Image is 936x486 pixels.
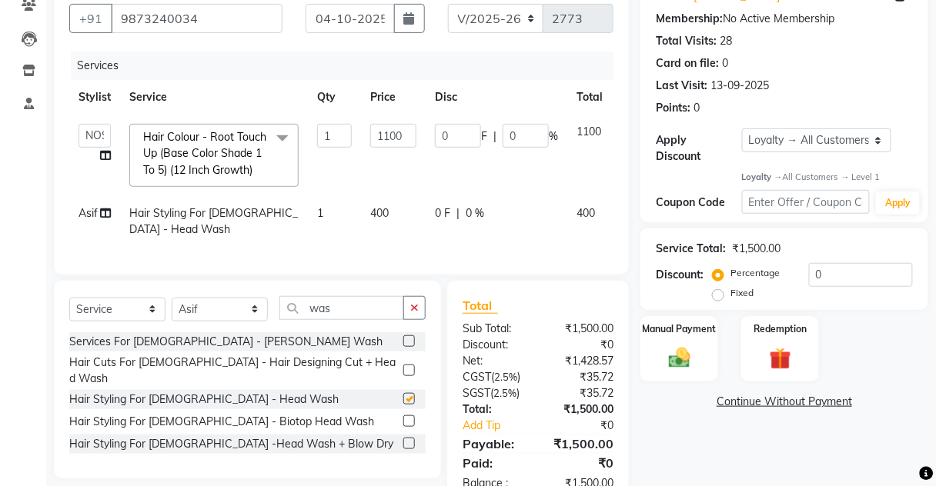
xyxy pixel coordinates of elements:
div: Services [71,52,625,80]
label: Manual Payment [643,322,717,336]
div: ₹0 [538,337,625,353]
input: Enter Offer / Coupon Code [742,190,871,214]
th: Disc [426,80,567,115]
div: ₹0 [553,418,625,434]
div: Apply Discount [656,132,741,165]
button: +91 [69,4,112,33]
div: ₹35.72 [538,369,625,385]
div: ₹1,500.00 [732,241,781,257]
span: SGST [463,386,490,400]
div: Net: [451,353,538,369]
span: 400 [577,206,595,220]
div: Hair Styling For [DEMOGRAPHIC_DATA] - Biotop Head Wash [69,414,374,430]
div: ₹1,428.57 [538,353,625,369]
div: Discount: [451,337,538,353]
div: Service Total: [656,241,726,257]
div: Services For [DEMOGRAPHIC_DATA] - [PERSON_NAME] Wash [69,334,383,350]
label: Fixed [730,286,754,300]
div: All Customers → Level 1 [742,171,913,184]
div: ₹1,500.00 [538,401,625,418]
th: Action [612,80,663,115]
div: 0 [694,100,700,116]
img: _cash.svg [662,345,697,370]
span: 0 % [466,205,484,221]
div: ₹1,500.00 [538,321,625,337]
div: Card on file: [656,55,719,72]
input: Search by Name/Mobile/Email/Code [111,4,282,33]
a: x [252,163,259,177]
div: Membership: [656,11,723,27]
span: 1100 [577,125,601,138]
span: 2.5% [493,387,516,399]
span: | [456,205,460,221]
label: Redemption [754,322,807,336]
span: CGST [463,370,491,384]
div: Points: [656,100,690,116]
a: Continue Without Payment [643,394,925,410]
div: Hair Styling For [DEMOGRAPHIC_DATA] -Head Wash + Blow Dry [69,436,393,452]
div: 0 [722,55,728,72]
div: Total: [451,401,538,418]
div: ( ) [451,385,538,401]
th: Price [361,80,426,115]
span: Total [463,298,498,314]
span: 1 [317,206,323,220]
div: Total Visits: [656,33,717,49]
div: ₹35.72 [538,385,625,401]
span: Hair Colour - Root Touch Up (Base Color Shade 1 To 5) (12 Inch Growth) [143,130,266,177]
div: 28 [720,33,732,49]
div: ( ) [451,369,538,385]
span: Asif [79,206,98,220]
div: Hair Cuts For [DEMOGRAPHIC_DATA] - Hair Designing Cut + Head Wash [69,355,397,387]
div: No Active Membership [656,11,913,27]
div: Paid: [451,454,538,472]
label: Percentage [730,266,780,280]
div: 13-09-2025 [710,78,769,94]
th: Stylist [69,80,120,115]
span: Hair Styling For [DEMOGRAPHIC_DATA] - Head Wash [129,206,298,236]
span: 0 F [435,205,450,221]
div: Payable: [451,434,538,453]
th: Qty [308,80,361,115]
div: Discount: [656,267,704,283]
span: % [549,128,558,145]
div: ₹1,500.00 [538,434,625,453]
span: F [481,128,487,145]
th: Service [120,80,308,115]
th: Total [567,80,612,115]
input: Search or Scan [279,296,404,320]
span: 400 [370,206,389,220]
div: Sub Total: [451,321,538,337]
img: _gift.svg [763,345,798,372]
button: Apply [876,191,920,215]
div: Coupon Code [656,195,741,211]
div: ₹0 [538,454,625,472]
a: Add Tip [451,418,553,434]
strong: Loyalty → [742,171,783,182]
span: 2.5% [494,371,517,383]
div: Hair Styling For [DEMOGRAPHIC_DATA] - Head Wash [69,391,339,408]
span: | [493,128,496,145]
div: Last Visit: [656,78,707,94]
